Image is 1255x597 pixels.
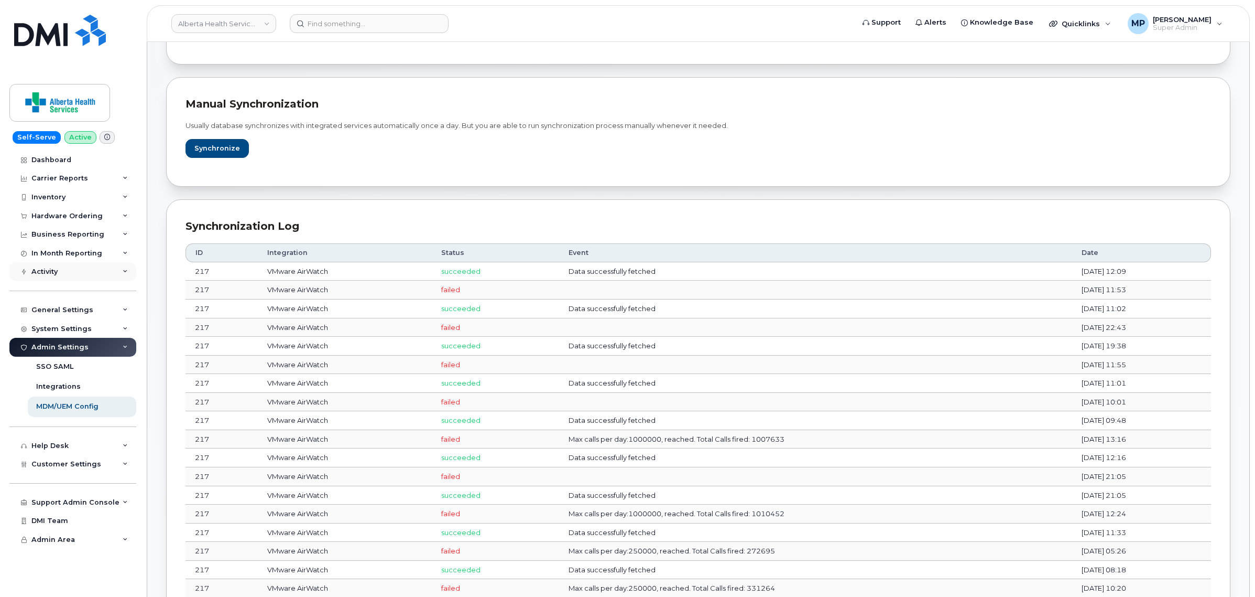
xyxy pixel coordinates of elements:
[258,300,432,318] td: VMware AirWatch
[1072,449,1211,467] td: [DATE] 12:16
[185,449,258,467] td: 217
[1120,13,1230,34] div: Michael Partack
[258,467,432,486] td: VMware AirWatch
[559,486,1073,505] td: Data successfully fetched
[185,524,258,542] td: 217
[1072,337,1211,356] td: [DATE] 19:38
[1042,13,1118,34] div: Quicklinks
[185,542,258,561] td: 217
[432,449,559,467] td: succeeded
[185,318,258,337] td: 217
[1072,318,1211,337] td: [DATE] 22:43
[258,505,432,524] td: VMware AirWatch
[924,17,946,28] span: Alerts
[559,561,1073,580] td: Data successfully fetched
[185,374,258,393] td: 217
[185,300,258,318] td: 217
[258,281,432,300] td: VMware AirWatch
[432,262,559,281] td: succeeded
[185,97,1211,112] div: Manual synchronization
[432,467,559,486] td: failed
[559,449,1073,467] td: Data successfully fetched
[1072,243,1211,262] th: Date
[432,430,559,449] td: failed
[559,337,1073,356] td: Data successfully fetched
[258,356,432,375] td: VMware AirWatch
[1072,411,1211,430] td: [DATE] 09:48
[258,486,432,505] td: VMware AirWatch
[258,393,432,412] td: VMware AirWatch
[432,411,559,430] td: succeeded
[432,318,559,337] td: failed
[185,486,258,505] td: 217
[1153,15,1212,24] span: [PERSON_NAME]
[185,139,249,158] button: Synchronize
[1062,19,1100,28] span: Quicklinks
[258,449,432,467] td: VMware AirWatch
[185,337,258,356] td: 217
[258,243,432,262] th: Integration
[432,300,559,318] td: succeeded
[970,17,1033,28] span: Knowledge Base
[432,505,559,524] td: failed
[258,337,432,356] td: VMware AirWatch
[432,393,559,412] td: failed
[258,524,432,542] td: VMware AirWatch
[185,121,1211,131] p: Usually database synchronizes with integrated services automatically once a day. But you are able...
[185,561,258,580] td: 217
[185,262,258,281] td: 217
[171,14,276,33] a: Alberta Health Services (AHS)
[559,430,1073,449] td: Max calls per day:1000000, reached. Total Calls fired: 1007633
[258,411,432,430] td: VMware AirWatch
[258,262,432,281] td: VMware AirWatch
[185,356,258,375] td: 217
[432,337,559,356] td: succeeded
[432,486,559,505] td: succeeded
[871,17,901,28] span: Support
[290,14,449,33] input: Find something...
[1072,300,1211,318] td: [DATE] 11:02
[185,467,258,486] td: 217
[258,561,432,580] td: VMware AirWatch
[432,561,559,580] td: succeeded
[185,243,258,262] th: ID
[559,542,1073,561] td: Max calls per day:250000, reached. Total Calls fired: 272695
[432,524,559,542] td: succeeded
[185,430,258,449] td: 217
[559,411,1073,430] td: Data successfully fetched
[559,524,1073,542] td: Data successfully fetched
[559,374,1073,393] td: Data successfully fetched
[1072,486,1211,505] td: [DATE] 21:05
[432,243,559,262] th: Status
[1072,467,1211,486] td: [DATE] 21:05
[1153,24,1212,32] span: Super Admin
[258,430,432,449] td: VMware AirWatch
[1072,356,1211,375] td: [DATE] 11:55
[194,143,240,153] span: Synchronize
[258,542,432,561] td: VMware AirWatch
[1072,505,1211,524] td: [DATE] 12:24
[258,318,432,337] td: VMware AirWatch
[1131,17,1145,30] span: MP
[1072,281,1211,300] td: [DATE] 11:53
[1072,542,1211,561] td: [DATE] 05:26
[1072,430,1211,449] td: [DATE] 13:16
[432,281,559,300] td: failed
[908,12,954,33] a: Alerts
[1072,262,1211,281] td: [DATE] 12:09
[559,243,1073,262] th: Event
[1072,393,1211,412] td: [DATE] 10:01
[559,262,1073,281] td: Data successfully fetched
[185,219,1211,234] div: Synchronization Log
[185,411,258,430] td: 217
[185,281,258,300] td: 217
[954,12,1041,33] a: Knowledge Base
[855,12,908,33] a: Support
[185,393,258,412] td: 217
[432,356,559,375] td: failed
[258,374,432,393] td: VMware AirWatch
[432,374,559,393] td: succeeded
[432,542,559,561] td: failed
[1072,524,1211,542] td: [DATE] 11:33
[559,300,1073,318] td: Data successfully fetched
